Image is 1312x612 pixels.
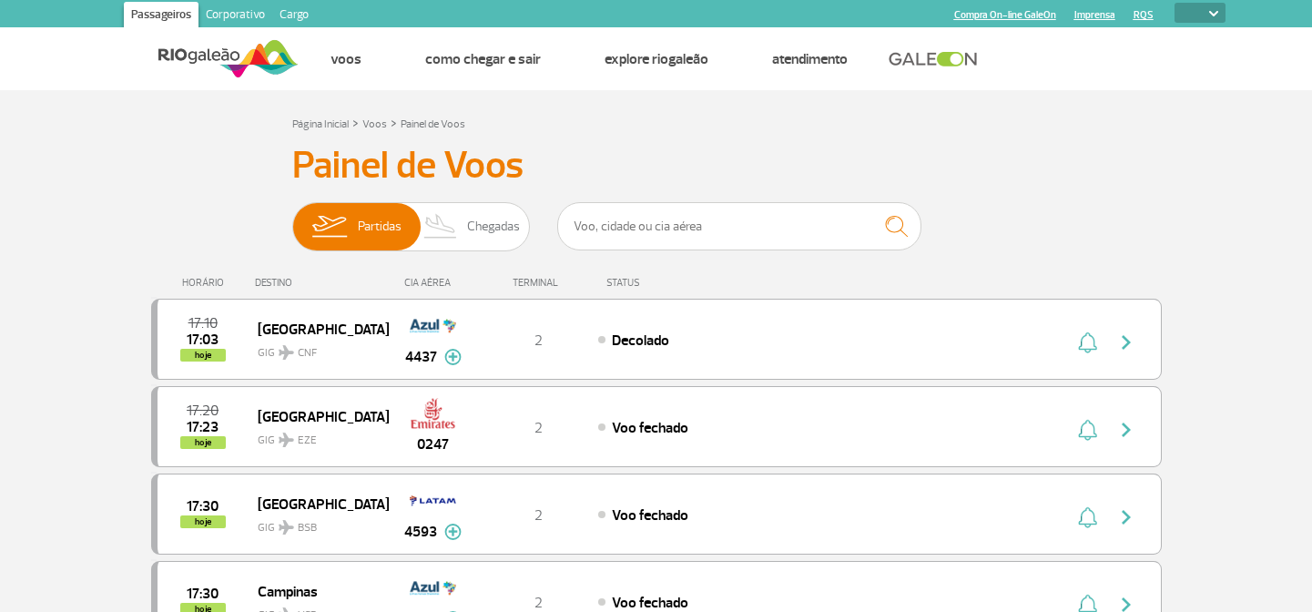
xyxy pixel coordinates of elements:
[292,143,1021,189] h3: Painel de Voos
[298,345,317,362] span: CNF
[605,50,708,68] a: Explore RIOgaleão
[279,520,294,535] img: destiny_airplane.svg
[180,349,226,362] span: hoje
[362,117,387,131] a: Voos
[414,203,468,250] img: slider-desembarque
[258,423,374,449] span: GIG
[612,419,688,437] span: Voo fechado
[404,521,437,543] span: 4593
[388,277,479,289] div: CIA AÉREA
[1115,506,1137,528] img: seta-direita-painel-voo.svg
[417,433,449,455] span: 0247
[597,277,746,289] div: STATUS
[258,579,374,603] span: Campinas
[772,50,848,68] a: Atendimento
[292,117,349,131] a: Página Inicial
[479,277,597,289] div: TERMINAL
[279,345,294,360] img: destiny_airplane.svg
[279,433,294,447] img: destiny_airplane.svg
[358,203,402,250] span: Partidas
[557,202,921,250] input: Voo, cidade ou cia aérea
[300,203,358,250] img: slider-embarque
[612,506,688,525] span: Voo fechado
[331,50,361,68] a: Voos
[1134,9,1154,21] a: RQS
[467,203,520,250] span: Chegadas
[180,515,226,528] span: hoje
[258,492,374,515] span: [GEOGRAPHIC_DATA]
[258,317,374,341] span: [GEOGRAPHIC_DATA]
[1078,331,1097,353] img: sino-painel-voo.svg
[444,349,462,365] img: mais-info-painel-voo.svg
[258,510,374,536] span: GIG
[425,50,541,68] a: Como chegar e sair
[1078,419,1097,441] img: sino-painel-voo.svg
[298,433,317,449] span: EZE
[352,112,359,133] a: >
[612,594,688,612] span: Voo fechado
[405,346,437,368] span: 4437
[157,277,256,289] div: HORÁRIO
[391,112,397,133] a: >
[180,436,226,449] span: hoje
[258,404,374,428] span: [GEOGRAPHIC_DATA]
[187,421,219,433] span: 2025-09-29 17:23:55
[255,277,388,289] div: DESTINO
[1078,506,1097,528] img: sino-painel-voo.svg
[187,333,219,346] span: 2025-09-29 17:03:00
[187,500,219,513] span: 2025-09-29 17:30:00
[258,335,374,362] span: GIG
[534,419,543,437] span: 2
[124,2,198,31] a: Passageiros
[1074,9,1115,21] a: Imprensa
[1115,331,1137,353] img: seta-direita-painel-voo.svg
[187,404,219,417] span: 2025-09-29 17:20:00
[298,520,317,536] span: BSB
[954,9,1056,21] a: Compra On-line GaleOn
[534,506,543,525] span: 2
[198,2,272,31] a: Corporativo
[534,331,543,350] span: 2
[401,117,465,131] a: Painel de Voos
[612,331,669,350] span: Decolado
[444,524,462,540] img: mais-info-painel-voo.svg
[534,594,543,612] span: 2
[1115,419,1137,441] img: seta-direita-painel-voo.svg
[188,317,218,330] span: 2025-09-29 17:10:00
[187,587,219,600] span: 2025-09-29 17:30:00
[272,2,316,31] a: Cargo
